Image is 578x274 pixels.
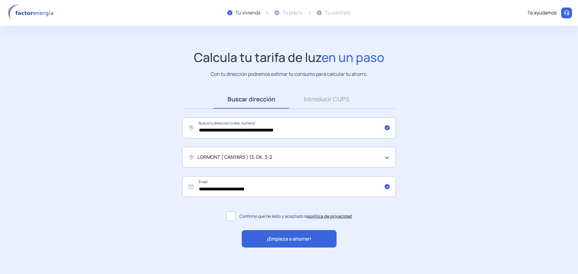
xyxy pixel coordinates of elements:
[527,9,557,17] div: Te ayudamos
[235,9,260,17] div: Tu vivienda
[308,213,352,219] a: política de privacidad
[197,153,272,161] span: LORMONT ( CANYARS ) 13, OK, 3-2
[325,9,351,17] div: Tu contrato
[282,9,303,17] div: Tu precio
[194,50,384,65] h1: Calcula tu tarifa de luz
[239,213,352,220] span: Confirmo que he leído y aceptado la
[564,10,570,16] img: llamar
[211,70,368,78] p: Con tu dirección podremos estimar tu consumo para calcular tu ahorro.
[267,235,311,243] span: ¡Empieza a ahorrar!
[289,90,364,109] a: Introducir CUPS
[6,4,57,22] img: logo factor
[214,90,289,109] a: Buscar dirección
[322,49,384,66] span: en un paso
